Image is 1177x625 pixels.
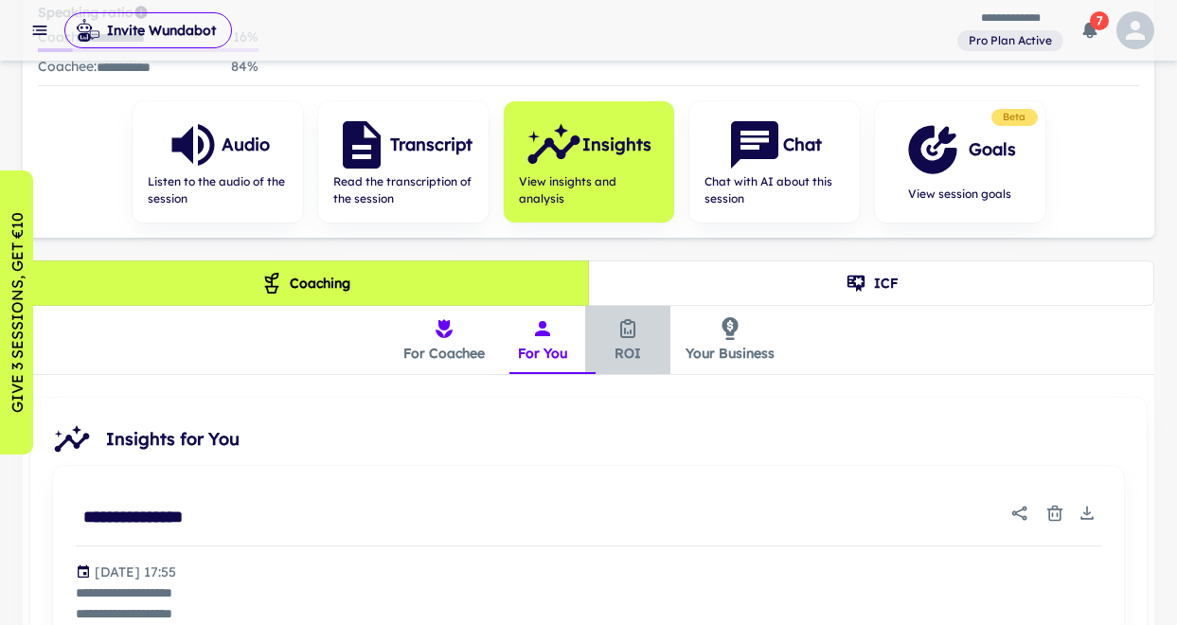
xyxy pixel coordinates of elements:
[1073,499,1101,527] button: Download
[64,12,232,48] button: Invite Wundabot
[504,101,674,223] button: InsightsView insights and analysis
[333,173,473,207] span: Read the transcription of the session
[500,306,585,374] button: For You
[582,132,651,158] h6: Insights
[969,136,1016,163] h6: Goals
[318,101,489,223] button: TranscriptRead the transcription of the session
[1041,499,1069,527] button: Delete
[585,306,670,374] button: ROI
[64,11,232,49] span: Invite Wundabot to record a meeting
[670,306,790,374] button: Your Business
[388,306,500,374] button: For Coachee
[133,101,303,223] button: AudioListen to the audio of the session
[1071,11,1109,49] button: 7
[38,56,151,78] p: Coachee :
[704,173,845,207] span: Chat with AI about this session
[957,28,1063,52] a: View and manage your current plan and billing details.
[957,30,1063,49] span: View and manage your current plan and billing details.
[23,260,589,306] button: Coaching
[1090,11,1109,30] span: 7
[783,132,822,158] h6: Chat
[995,110,1034,125] span: Beta
[519,173,659,207] span: View insights and analysis
[148,173,288,207] span: Listen to the audio of the session
[388,306,790,374] div: insights tabs
[222,132,270,158] h6: Audio
[1003,496,1037,530] button: Share report
[588,260,1154,306] button: ICF
[961,32,1060,49] span: Pro Plan Active
[23,260,1154,306] div: theme selection
[689,101,860,223] button: ChatChat with AI about this session
[6,212,28,413] p: GIVE 3 SESSIONS, GET €10
[875,101,1045,223] button: GoalsView session goals
[390,132,473,158] h6: Transcript
[106,426,1132,453] span: Insights for You
[231,56,259,78] p: 84 %
[95,562,176,582] p: Generated at
[904,186,1016,203] span: View session goals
